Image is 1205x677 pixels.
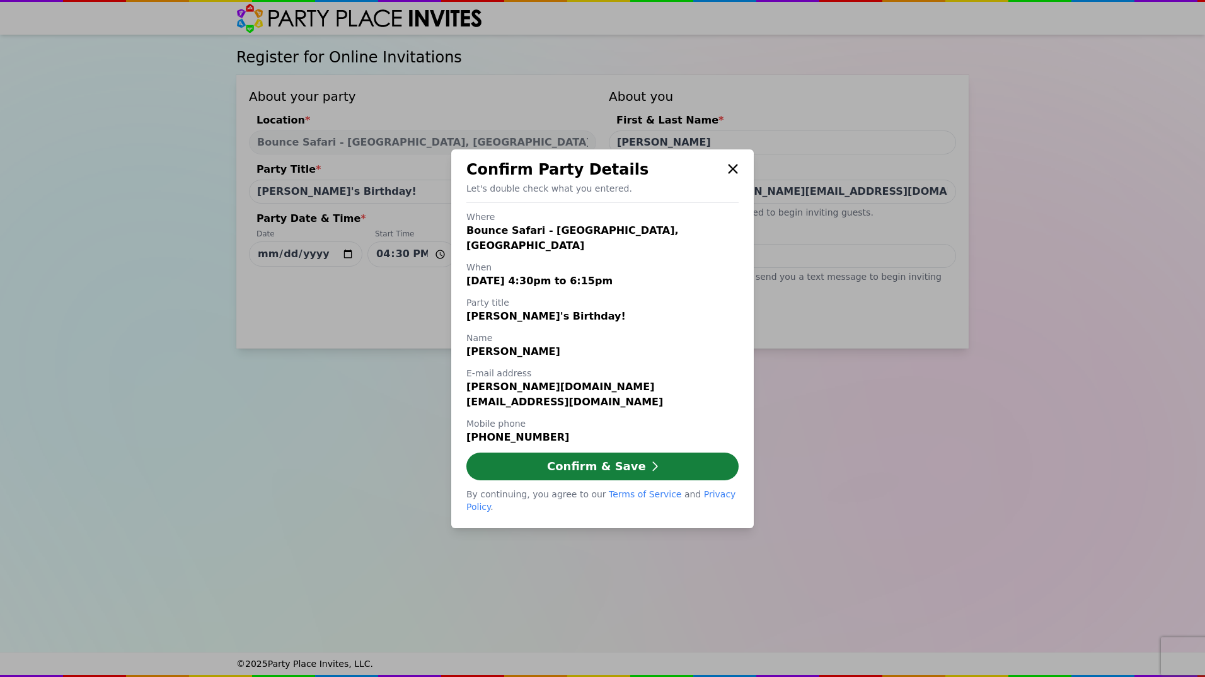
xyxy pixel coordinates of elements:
h3: Mobile phone [466,417,739,430]
div: [PERSON_NAME]'s Birthday! [466,309,739,324]
div: Bounce Safari - [GEOGRAPHIC_DATA], [GEOGRAPHIC_DATA] [466,223,739,253]
a: Terms of Service [609,489,681,499]
div: By continuing, you agree to our and . [466,488,739,513]
div: [PHONE_NUMBER] [466,430,739,445]
h3: Party title [466,296,739,309]
h3: E-mail address [466,367,739,379]
div: Confirm Party Details [466,159,722,180]
h3: Name [466,332,739,344]
h3: When [466,261,739,274]
p: Let's double check what you entered. [466,182,739,195]
h3: Where [466,211,739,223]
button: Confirm & Save [466,453,739,480]
div: [PERSON_NAME] [466,344,739,359]
div: [DATE] 4:30pm to 6:15pm [466,274,739,289]
div: [PERSON_NAME][DOMAIN_NAME][EMAIL_ADDRESS][DOMAIN_NAME] [466,379,739,410]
